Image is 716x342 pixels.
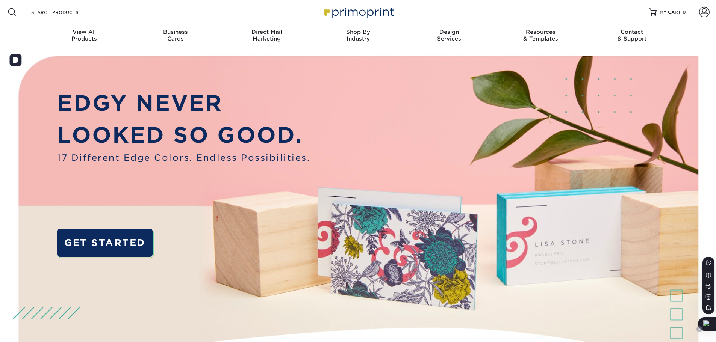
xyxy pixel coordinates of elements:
[30,8,104,17] input: SEARCH PRODUCTS.....
[321,4,396,20] img: Primoprint
[312,29,404,35] span: Shop By
[57,229,152,257] a: GET STARTED
[221,29,312,42] div: Marketing
[586,29,678,42] div: & Support
[312,24,404,48] a: Shop ByIndustry
[130,29,221,35] span: Business
[57,151,310,164] span: 17 Different Edge Colors. Endless Possibilities.
[495,29,586,35] span: Resources
[57,119,310,151] p: LOOKED SO GOOD.
[495,24,586,48] a: Resources& Templates
[586,29,678,35] span: Contact
[312,29,404,42] div: Industry
[39,29,130,35] span: View All
[57,87,310,119] p: EDGY NEVER
[683,9,686,15] span: 0
[130,29,221,42] div: Cards
[39,24,130,48] a: View AllProducts
[495,29,586,42] div: & Templates
[404,29,495,35] span: Design
[130,24,221,48] a: BusinessCards
[404,29,495,42] div: Services
[660,9,681,15] span: MY CART
[404,24,495,48] a: DesignServices
[221,24,312,48] a: Direct MailMarketing
[221,29,312,35] span: Direct Mail
[39,29,130,42] div: Products
[586,24,678,48] a: Contact& Support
